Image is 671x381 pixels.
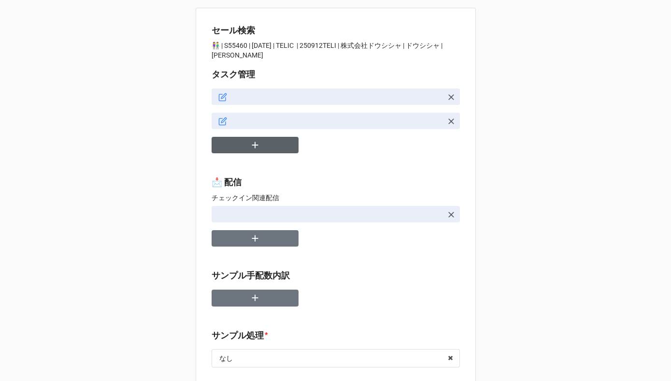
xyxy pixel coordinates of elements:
p: チェックイン関連配信 [212,193,460,203]
label: 📩 配信 [212,176,242,189]
label: サンプル手配数内訳 [212,269,290,282]
label: タスク管理 [212,68,255,81]
p: 👫 | S55460 | [DATE] | TELIC | 250912TELI | 株式会社ドウシシャ | ドウシシャ | [PERSON_NAME] [212,41,460,60]
div: なし [219,355,233,362]
b: セール検索 [212,25,255,35]
label: サンプル処理 [212,329,264,342]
